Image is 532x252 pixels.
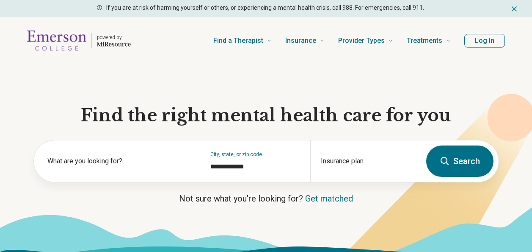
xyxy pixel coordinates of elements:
span: Treatments [407,35,442,47]
a: Treatments [407,24,451,58]
p: Not sure what you’re looking for? [33,193,499,204]
a: Home page [27,27,131,54]
span: Insurance [285,35,316,47]
p: If you are at risk of harming yourself or others, or experiencing a mental health crisis, call 98... [106,3,424,12]
button: Search [426,146,493,177]
label: What are you looking for? [47,156,190,166]
a: Provider Types [338,24,393,58]
a: Insurance [285,24,325,58]
button: Log In [464,34,505,48]
a: Get matched [305,193,353,204]
button: Dismiss [510,3,518,14]
a: Find a Therapist [213,24,272,58]
p: powered by [97,34,131,41]
span: Find a Therapist [213,35,263,47]
h1: Find the right mental health care for you [33,104,499,126]
span: Provider Types [338,35,385,47]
